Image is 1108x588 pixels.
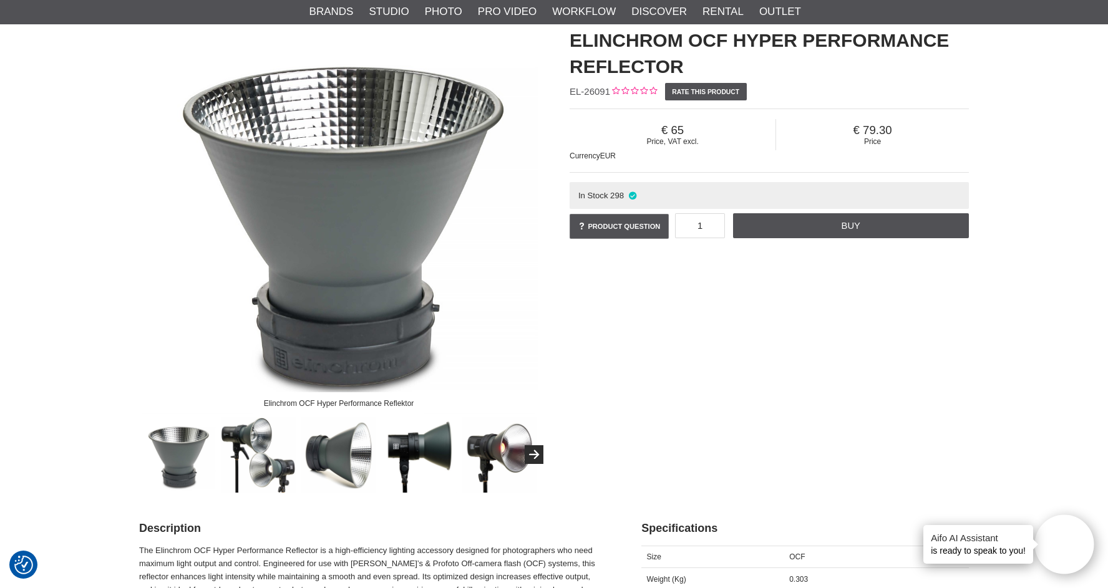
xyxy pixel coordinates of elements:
img: Elinchrom OCF Hyper Performance Reflektor [139,15,538,414]
button: Next [525,445,543,464]
img: Elinchrom OCF Hyper Performance Reflektor [140,417,216,493]
a: Discover [631,4,687,20]
i: In stock [627,191,638,200]
span: In Stock [578,191,608,200]
span: 79.30 [776,123,969,137]
a: Studio [369,4,409,20]
div: is ready to speak to you! [923,525,1033,564]
span: EUR [600,152,616,160]
span: Weight (Kg) [647,575,686,584]
img: High-intensity reflector for LED lighting [382,417,457,493]
span: 65 [570,123,775,137]
a: Rental [702,4,744,20]
h4: Aifo AI Assistant [931,531,1026,544]
button: Consent Preferences [14,554,33,576]
span: 0.303 [789,575,808,584]
div: Elinchrom OCF Hyper Performance Reflektor [253,392,424,414]
a: Photo [425,4,462,20]
a: Pro Video [478,4,537,20]
span: 298 [610,191,624,200]
span: Price, VAT excl. [570,137,775,146]
span: EL-26091 [570,86,610,97]
span: Price [776,137,969,146]
a: Rate this product [665,83,747,100]
h2: Description [139,521,610,536]
div: Customer rating: 0 [610,85,657,99]
a: Brands [309,4,354,20]
a: Workflow [552,4,616,20]
span: OCF [789,552,805,561]
img: For OCF Studio Flash and LED Monolight [221,417,296,493]
span: Size [647,552,661,561]
a: Outlet [759,4,801,20]
h2: Specifications [641,521,969,536]
img: OCF Hyper Performance Reflector [301,417,377,493]
img: Amplifies light intensity [462,417,538,493]
h1: Elinchrom OCF Hyper Performance Reflector [570,27,969,80]
a: Buy [733,213,969,238]
span: Currency [570,152,600,160]
a: Product question [570,214,669,239]
img: Revisit consent button [14,556,33,574]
